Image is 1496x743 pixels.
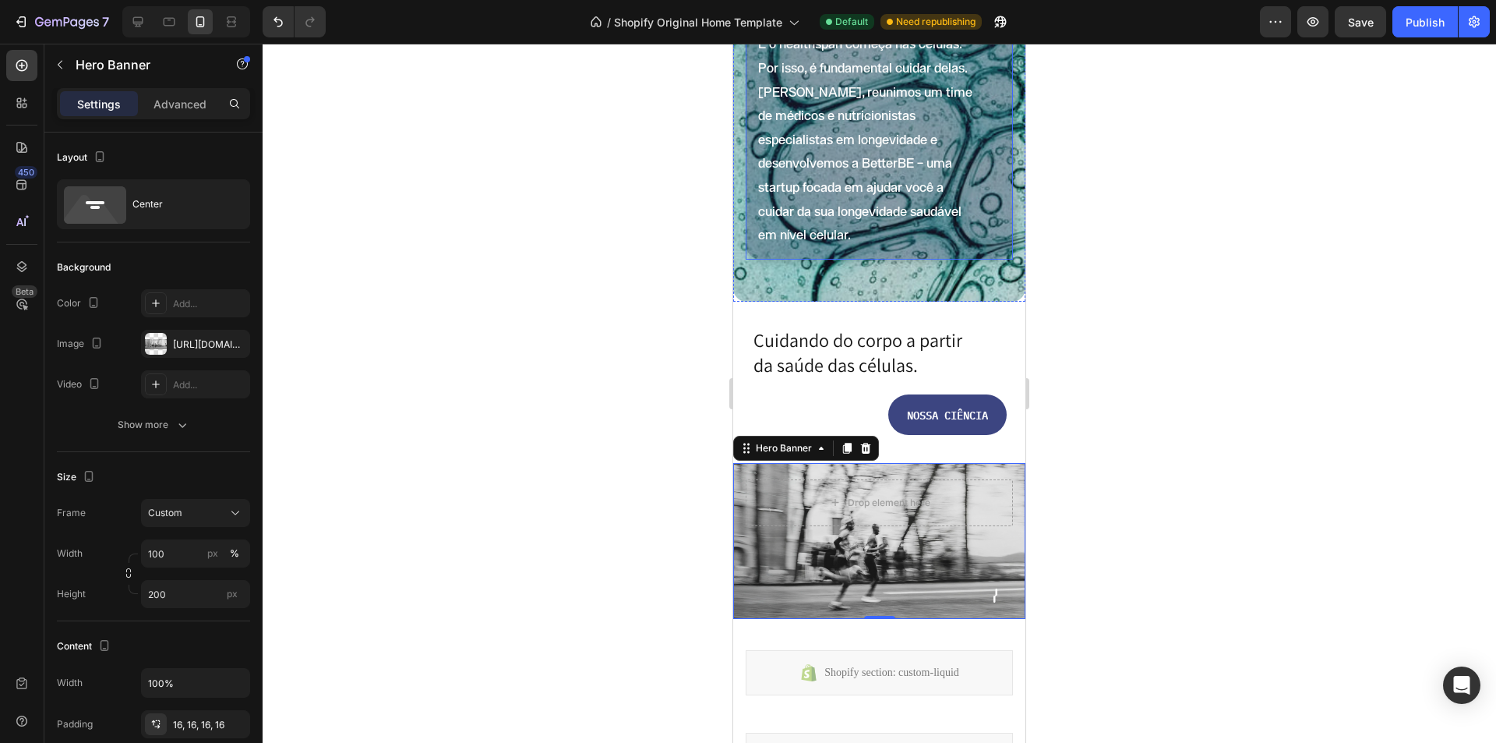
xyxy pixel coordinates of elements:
div: [URL][DOMAIN_NAME] [173,338,246,352]
div: 16, 16, 16, 16 [173,718,246,732]
button: Show more [57,411,250,439]
p: Settings [77,96,121,112]
p: Hero Banner [76,55,208,74]
div: px [207,547,218,561]
div: Undo/Redo [263,6,326,37]
div: Layout [57,147,109,168]
span: Default [835,15,868,29]
div: Beta [12,285,37,298]
div: 450 [15,166,37,179]
div: Add... [173,297,246,311]
input: px% [141,540,250,568]
span: px [227,588,238,600]
p: [PERSON_NAME], reunimos um time de médicos e nutricionistas especialistas em longevidade e desenv... [25,37,242,203]
div: Width [57,676,83,690]
button: Custom [141,499,250,527]
span: NOSSA CIÊNCIA [174,362,255,380]
button: Publish [1392,6,1458,37]
div: Add... [173,378,246,392]
div: Drop element here [115,453,197,465]
div: Publish [1406,14,1445,30]
div: Show more [118,417,190,433]
img: gempages_583458682289783448-d2719adb-9edb-4415-80e8-a369b4e29a8d.svg [260,545,264,559]
input: Auto [142,669,249,697]
span: / [607,14,611,30]
label: Height [57,587,86,601]
input: px [141,580,250,608]
span: Shopify section: custom-liquid [91,620,226,639]
div: Image [57,334,106,355]
div: Video [57,374,104,395]
span: Save [1348,16,1374,29]
div: Color [57,293,103,314]
div: Center [132,186,228,222]
div: Hero Banner [19,398,82,412]
div: Open Intercom Messenger [1443,667,1480,704]
div: % [230,547,239,561]
div: Padding [57,717,93,731]
h2: Cuidando do corpo a partir da saúde das células. [19,283,273,334]
label: Frame [57,506,86,520]
button: % [203,544,222,563]
button: 7 [6,6,116,37]
span: Shopify Original Home Template [614,14,782,30]
span: Custom [148,506,182,520]
span: Need republishing [896,15,976,29]
div: Content [57,636,114,657]
iframe: To enrich screen reader interactions, please activate Accessibility in Grammarly extension settings [733,44,1025,743]
div: Background [57,260,111,274]
button: Save [1335,6,1386,37]
p: Advanced [153,96,206,112]
p: 7 [102,12,109,31]
label: Width [57,547,83,561]
button: <p><span style="font-size:14px;">NOSSA CIÊNCIA</span></p> [155,351,273,391]
button: px [225,544,244,563]
div: Size [57,467,98,488]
